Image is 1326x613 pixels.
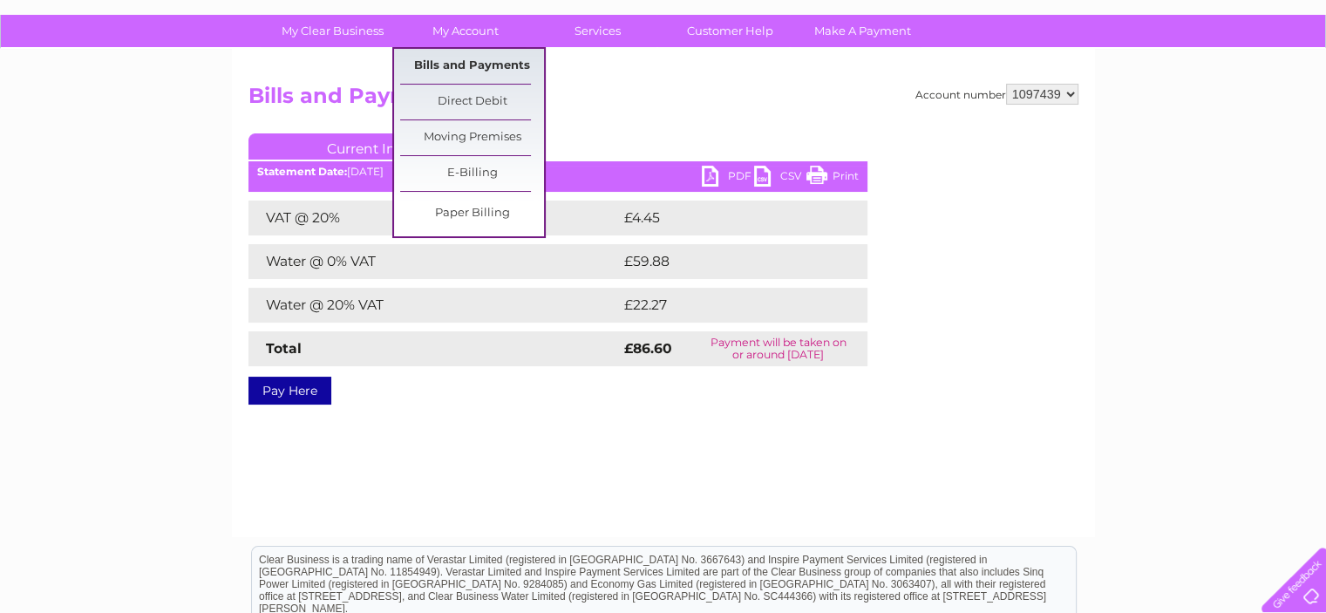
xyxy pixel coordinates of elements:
[257,165,347,178] b: Statement Date:
[261,15,405,47] a: My Clear Business
[400,120,544,155] a: Moving Premises
[526,15,670,47] a: Services
[252,10,1076,85] div: Clear Business is a trading name of Verastar Limited (registered in [GEOGRAPHIC_DATA] No. 3667643...
[1019,74,1052,87] a: Water
[400,156,544,191] a: E-Billing
[658,15,802,47] a: Customer Help
[997,9,1118,31] a: 0333 014 3131
[1174,74,1200,87] a: Blog
[248,201,620,235] td: VAT @ 20%
[46,45,135,99] img: logo.png
[689,331,867,366] td: Payment will be taken on or around [DATE]
[248,133,510,160] a: Current Invoice
[248,288,620,323] td: Water @ 20% VAT
[620,288,832,323] td: £22.27
[754,166,806,191] a: CSV
[400,196,544,231] a: Paper Billing
[791,15,935,47] a: Make A Payment
[702,166,754,191] a: PDF
[1268,74,1309,87] a: Log out
[1112,74,1164,87] a: Telecoms
[248,84,1078,117] h2: Bills and Payments
[248,377,331,405] a: Pay Here
[1063,74,1101,87] a: Energy
[400,85,544,119] a: Direct Debit
[248,166,867,178] div: [DATE]
[624,340,672,357] strong: £86.60
[806,166,859,191] a: Print
[1210,74,1253,87] a: Contact
[915,84,1078,105] div: Account number
[248,244,620,279] td: Water @ 0% VAT
[393,15,537,47] a: My Account
[400,49,544,84] a: Bills and Payments
[620,201,826,235] td: £4.45
[266,340,302,357] strong: Total
[620,244,833,279] td: £59.88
